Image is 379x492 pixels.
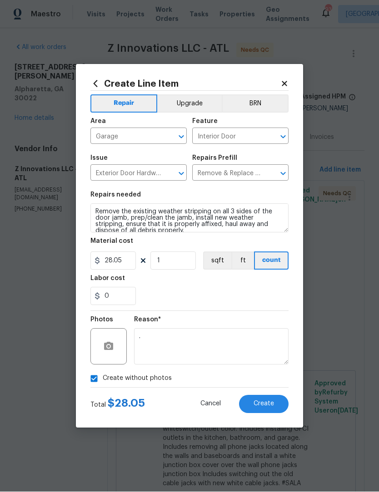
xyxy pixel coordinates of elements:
[222,95,289,113] button: BRN
[90,155,108,162] h5: Issue
[108,398,145,409] span: $ 28.05
[254,401,274,408] span: Create
[203,252,231,270] button: sqft
[231,252,254,270] button: ft
[90,317,113,323] h5: Photos
[277,167,289,180] button: Open
[134,329,289,365] textarea: .
[157,95,222,113] button: Upgrade
[239,395,289,413] button: Create
[90,79,280,89] h2: Create Line Item
[175,167,188,180] button: Open
[192,118,218,125] h5: Feature
[90,118,106,125] h5: Area
[90,95,157,113] button: Repair
[90,204,289,233] textarea: Remove the existing weather stripping on all 3 sides of the door jamb, prep/clean the jamb, insta...
[186,395,235,413] button: Cancel
[90,238,133,245] h5: Material cost
[175,131,188,143] button: Open
[254,252,289,270] button: count
[103,374,172,384] span: Create without photos
[192,155,237,162] h5: Repairs Prefill
[277,131,289,143] button: Open
[90,276,125,282] h5: Labor cost
[90,399,145,410] div: Total
[90,192,141,198] h5: Repairs needed
[134,317,161,323] h5: Reason*
[200,401,221,408] span: Cancel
